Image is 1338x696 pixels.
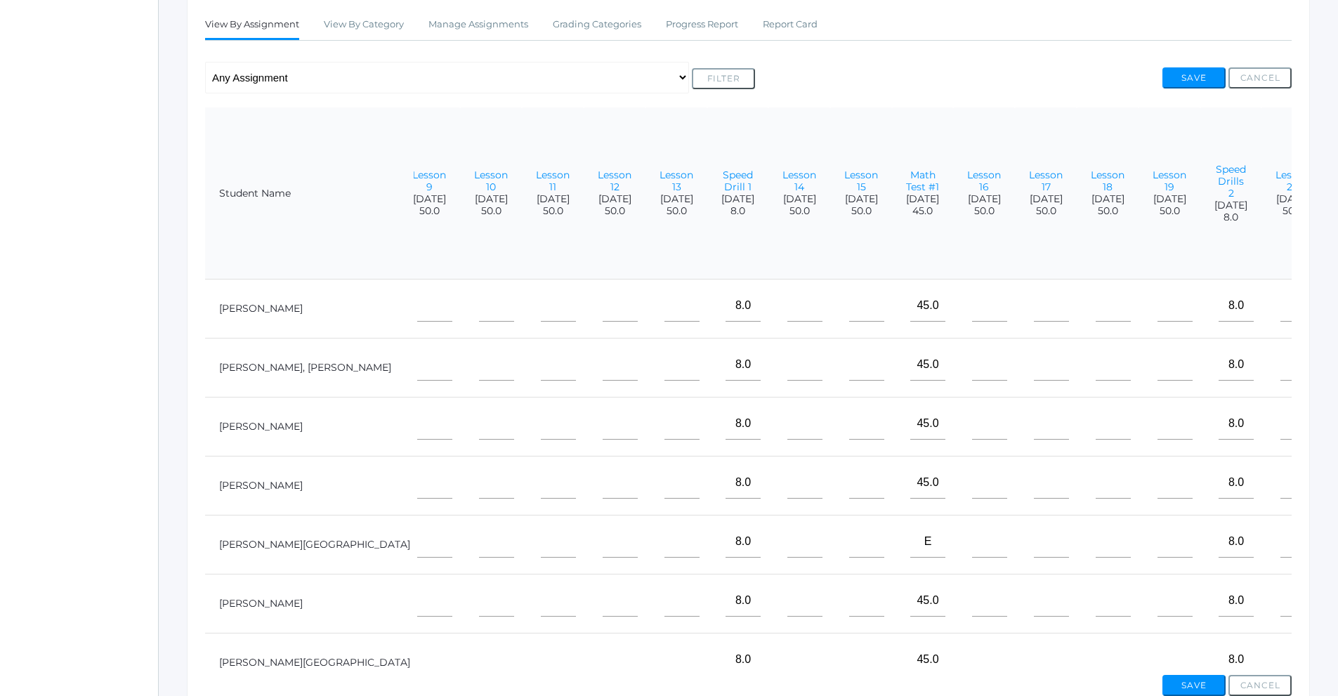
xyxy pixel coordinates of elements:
button: Filter [692,68,755,89]
a: Lesson 10 [474,169,508,193]
span: 50.0 [474,205,508,217]
span: 50.0 [1091,205,1124,217]
span: 50.0 [782,205,816,217]
button: Save [1162,675,1226,696]
a: Manage Assignments [428,11,528,39]
a: [PERSON_NAME] [219,420,303,433]
a: Math Test #1 [906,169,939,193]
span: 50.0 [1153,205,1186,217]
span: 50.0 [844,205,878,217]
span: [DATE] [906,193,939,205]
button: Save [1162,67,1226,88]
a: Lesson 9 [412,169,446,193]
a: Speed Drills 2 [1216,163,1246,199]
span: 50.0 [1275,205,1309,217]
button: Cancel [1228,675,1292,696]
span: [DATE] [1275,193,1309,205]
span: 50.0 [660,205,693,217]
span: 45.0 [906,205,939,217]
a: Lesson 15 [844,169,878,193]
a: Lesson 12 [598,169,631,193]
span: 50.0 [967,205,1001,217]
a: [PERSON_NAME] [219,479,303,492]
a: Lesson 17 [1029,169,1063,193]
a: Lesson 16 [967,169,1001,193]
a: Report Card [763,11,818,39]
a: Lesson 19 [1153,169,1186,193]
span: 8.0 [721,205,754,217]
span: [DATE] [1029,193,1063,205]
a: Lesson 18 [1091,169,1124,193]
a: Grading Categories [553,11,641,39]
span: [DATE] [598,193,631,205]
span: [DATE] [1091,193,1124,205]
span: 50.0 [412,205,446,217]
span: [DATE] [1153,193,1186,205]
span: [DATE] [660,193,693,205]
span: [DATE] [721,193,754,205]
th: Student Name [205,107,414,280]
span: [DATE] [782,193,816,205]
a: View By Category [324,11,404,39]
a: [PERSON_NAME] [219,302,303,315]
span: 50.0 [598,205,631,217]
span: [DATE] [474,193,508,205]
a: [PERSON_NAME][GEOGRAPHIC_DATA] [219,538,410,551]
span: [DATE] [412,193,446,205]
span: 8.0 [1214,211,1247,223]
a: Lesson 11 [536,169,570,193]
button: Cancel [1228,67,1292,88]
span: [DATE] [844,193,878,205]
span: [DATE] [967,193,1001,205]
a: View By Assignment [205,11,299,41]
a: Progress Report [666,11,738,39]
span: [DATE] [1214,199,1247,211]
a: [PERSON_NAME], [PERSON_NAME] [219,361,391,374]
a: [PERSON_NAME] [219,597,303,610]
a: Lesson 20 [1275,169,1309,193]
a: Lesson 13 [660,169,693,193]
span: 50.0 [536,205,570,217]
a: [PERSON_NAME][GEOGRAPHIC_DATA] [219,656,410,669]
span: [DATE] [536,193,570,205]
span: 50.0 [1029,205,1063,217]
a: Lesson 14 [782,169,816,193]
a: Speed Drill 1 [723,169,753,193]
